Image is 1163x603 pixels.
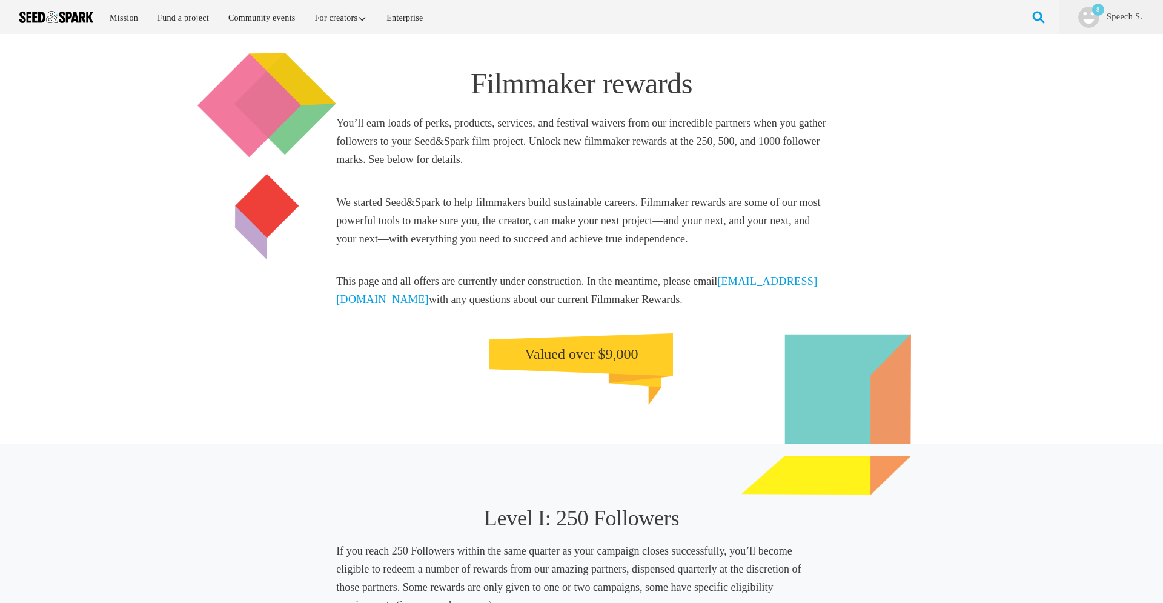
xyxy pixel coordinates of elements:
a: Enterprise [378,5,431,31]
img: Seed amp; Spark [19,11,93,23]
h5: You’ll earn loads of perks, products, services, and festival waivers from our incredible partners... [336,114,827,168]
a: Community events [220,5,304,31]
img: box-bottom.png [741,456,911,496]
a: Fund a project [149,5,217,31]
h5: This page and all offers are currently under construction. In the meantime, please email with any... [336,272,827,308]
h2: Level I: 250 Followers [336,504,827,533]
a: Speech S. [1106,11,1144,23]
p: 8 [1092,4,1104,16]
h5: We started Seed&Spark to help filmmakers build sustainable careers. Filmmaker rewards are some of... [336,193,827,248]
a: Mission [101,5,147,31]
a: For creators [306,5,376,31]
img: user.png [1078,7,1099,28]
span: Valued over $9,000 [525,346,638,362]
img: boxes.png [197,52,336,260]
h1: Filmmaker rewards [336,65,827,102]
